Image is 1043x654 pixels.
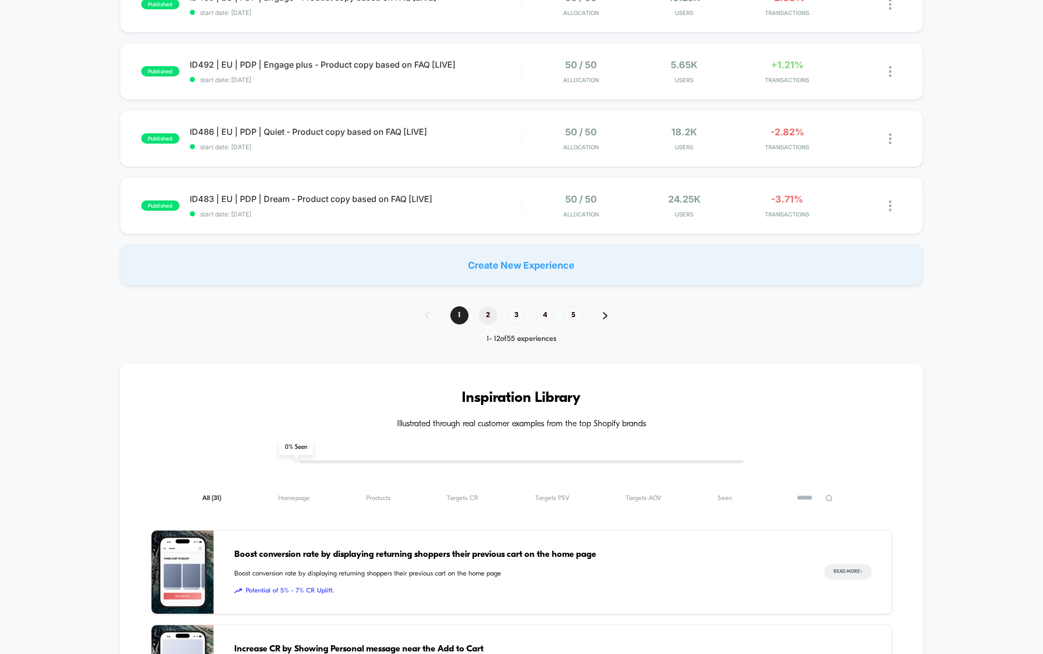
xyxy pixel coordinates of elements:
span: Targets PSV [535,494,569,502]
span: ( 31 ) [211,495,221,502]
span: TRANSACTIONS [738,211,836,218]
span: Boost conversion rate by displaying returning shoppers their previous cart on the home page [234,569,804,579]
div: 1 - 12 of 55 experiences [415,335,628,344]
span: 18.2k [671,127,697,137]
span: Allocation [563,9,599,17]
span: 1 [450,306,468,324]
span: -2.82% [770,127,804,137]
h4: Illustrated through real customer examples from the top Shopify brands [151,419,892,429]
span: start date: [DATE] [190,9,521,17]
span: Potential of 5% - 7% CR Uplift. [234,586,804,596]
span: start date: [DATE] [190,143,521,151]
span: +1.21% [771,59,804,70]
span: 5.65k [671,59,698,70]
span: TRANSACTIONS [738,144,836,151]
img: Boost conversion rate by displaying returning shoppers their previous cart on the home page [152,531,214,614]
span: Targets AOV [626,494,661,502]
span: published [141,66,179,76]
span: start date: [DATE] [190,76,521,84]
span: Allocation [563,144,599,151]
span: Targets CR [447,494,478,502]
img: close [889,66,891,77]
span: Seen [718,494,732,502]
span: Products [366,494,390,502]
span: TRANSACTIONS [738,76,836,84]
span: Users [635,144,733,151]
span: 24.25k [668,194,701,205]
span: 4 [536,306,554,324]
span: Users [635,211,733,218]
span: ID486 | EU | PDP | Quiet - Product copy based on FAQ [LIVE] [190,127,521,137]
span: Boost conversion rate by displaying returning shoppers their previous cart on the home page [234,548,804,562]
span: published [141,133,179,144]
span: 50 / 50 [565,59,597,70]
span: ID483 | EU | PDP | Dream - Product copy based on FAQ [LIVE] [190,194,521,204]
span: -3.71% [771,194,803,205]
span: ID492 | EU | PDP | Engage plus - Product copy based on FAQ [LIVE] [190,59,521,70]
span: 50 / 50 [565,127,597,137]
img: pagination forward [603,312,608,319]
span: Users [635,76,733,84]
span: 5 [564,306,582,324]
span: start date: [DATE] [190,210,521,218]
img: close [889,133,891,144]
span: 50 / 50 [565,194,597,205]
span: 0 % Seen [279,440,313,455]
span: Homepage [278,494,310,502]
span: published [141,200,179,211]
img: close [889,200,891,211]
span: All [202,494,221,502]
span: TRANSACTIONS [738,9,836,17]
h3: Inspiration Library [151,390,892,407]
span: 2 [479,306,497,324]
span: Users [635,9,733,17]
span: Allocation [563,76,599,84]
button: Read More> [824,564,872,580]
span: 3 [507,306,525,324]
span: Allocation [563,211,599,218]
div: Create New Experience [120,244,923,286]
